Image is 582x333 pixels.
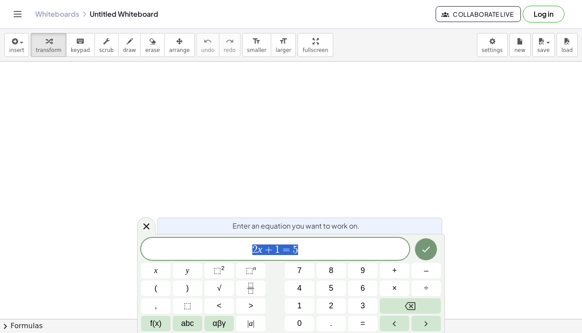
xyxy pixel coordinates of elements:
button: ( [141,281,171,296]
span: y [186,265,189,277]
button: . [316,316,346,331]
span: redo [224,47,236,53]
button: save [532,33,555,57]
button: fullscreen [298,33,333,57]
span: 1 [297,300,302,312]
button: Divide [411,281,441,296]
button: Collaborate Live [436,6,521,22]
span: new [514,47,525,53]
button: 9 [348,263,378,278]
button: Plus [380,263,409,278]
button: undoundo [196,33,219,57]
span: draw [123,47,136,53]
span: ÷ [424,282,429,294]
var: x [258,244,262,255]
span: 4 [297,282,302,294]
button: Right arrow [411,316,441,331]
span: × [392,282,397,294]
i: format_size [252,36,261,47]
button: ) [173,281,202,296]
span: ⬚ [214,266,221,275]
button: insert [4,33,29,57]
button: 0 [285,316,314,331]
button: 1 [285,298,314,314]
button: transform [31,33,66,57]
span: larger [276,47,291,53]
span: 9 [360,265,365,277]
span: ( [155,282,157,294]
span: 5 [329,282,333,294]
span: 6 [360,282,365,294]
button: Log in [523,6,564,22]
i: format_size [279,36,287,47]
button: keyboardkeypad [66,33,95,57]
span: ⬚ [246,266,253,275]
span: keypad [71,47,90,53]
span: > [248,300,253,312]
span: 5 [293,244,298,255]
span: arrange [169,47,190,53]
span: Collaborate Live [443,10,513,18]
button: settings [477,33,508,57]
span: | [253,319,255,328]
span: fullscreen [302,47,328,53]
button: x [141,263,171,278]
span: αβγ [213,318,226,329]
span: Enter an equation you want to work on. [233,221,360,231]
button: Left arrow [380,316,409,331]
span: a [247,318,255,329]
span: | [247,319,249,328]
span: x [154,265,158,277]
button: Times [380,281,409,296]
a: Whiteboards [35,10,79,18]
span: = [360,318,365,329]
span: transform [36,47,62,53]
i: keyboard [76,36,84,47]
span: save [537,47,549,53]
button: format_sizelarger [271,33,296,57]
button: redoredo [219,33,240,57]
span: √ [217,282,222,294]
button: 3 [348,298,378,314]
span: ) [186,282,189,294]
button: 7 [285,263,314,278]
button: scrub [95,33,119,57]
button: Absolute value [236,316,266,331]
button: erase [140,33,164,57]
button: , [141,298,171,314]
span: erase [145,47,160,53]
button: Greek alphabet [204,316,234,331]
sup: 2 [221,265,225,271]
button: Backspace [380,298,441,314]
span: = [280,244,293,255]
span: 2 [252,244,258,255]
button: Square root [204,281,234,296]
button: Equals [348,316,378,331]
button: y [173,263,202,278]
button: load [557,33,578,57]
span: undo [201,47,215,53]
i: redo [226,36,234,47]
span: < [217,300,222,312]
span: + [262,244,275,255]
button: Alphabet [173,316,202,331]
span: 2 [329,300,333,312]
button: Done [415,238,437,260]
button: Squared [204,263,234,278]
span: + [392,265,397,277]
button: Superscript [236,263,266,278]
button: 8 [316,263,346,278]
button: 5 [316,281,346,296]
button: Placeholder [173,298,202,314]
button: draw [118,33,141,57]
span: scrub [99,47,114,53]
span: settings [482,47,503,53]
span: 3 [360,300,365,312]
span: load [561,47,573,53]
sup: n [253,265,256,271]
span: insert [9,47,24,53]
button: 6 [348,281,378,296]
span: 1 [275,244,280,255]
span: . [330,318,332,329]
button: 4 [285,281,314,296]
